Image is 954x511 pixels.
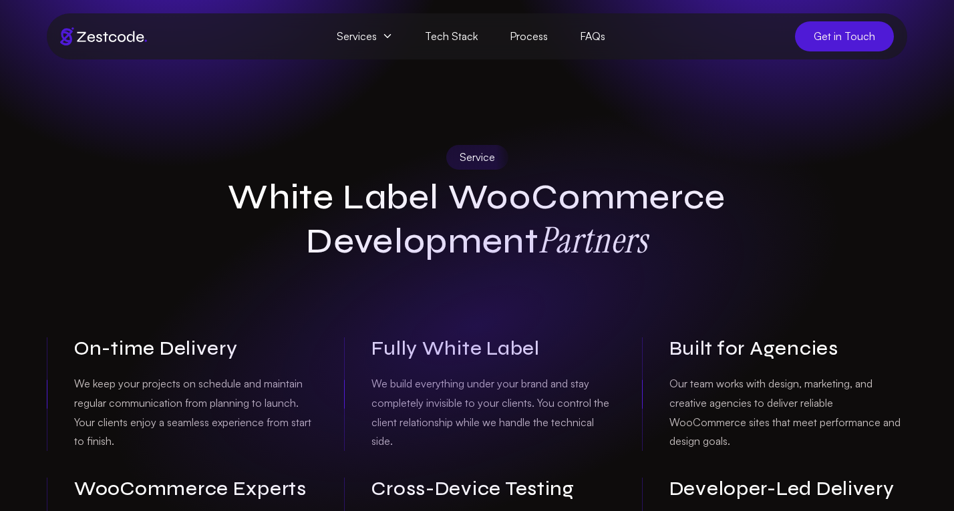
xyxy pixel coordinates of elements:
[74,478,312,501] h3: WooCommerce Experts
[795,21,894,51] a: Get in Touch
[321,21,409,51] span: Services
[74,374,312,451] p: We keep your projects on schedule and maintain regular communication from planning to launch. You...
[409,21,494,51] a: Tech Stack
[564,21,621,51] a: FAQs
[446,145,508,170] div: Service
[494,21,564,51] a: Process
[669,337,907,361] h3: Built for Agencies
[669,478,907,501] h3: Developer-Led Delivery
[220,176,734,263] h1: White Label WooCommerce Development
[371,478,609,501] h3: Cross-Device Testing
[74,337,312,361] h3: On-time Delivery
[371,374,609,451] p: We build everything under your brand and stay completely invisible to your clients. You control t...
[371,337,609,361] h3: Fully White Label
[60,27,147,45] img: Brand logo of zestcode digital
[669,374,907,451] p: Our team works with design, marketing, and creative agencies to deliver reliable WooCommerce site...
[538,216,648,263] strong: Partners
